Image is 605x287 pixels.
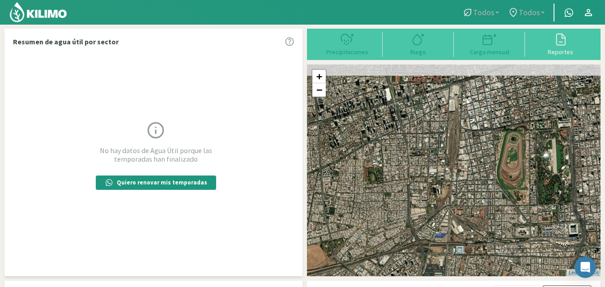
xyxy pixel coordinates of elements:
div: Reportes [528,49,593,55]
span: Todos [473,8,494,17]
a: Leaflet [569,270,584,275]
div: Riego [385,49,451,55]
button: Precipitaciones [311,32,383,56]
div: | © [567,269,601,277]
a: Zoom in [312,70,326,83]
p: Quiero renovar mis temporadas [117,178,207,187]
a: Zoom out [312,83,326,97]
div: Carga mensual [456,49,522,55]
button: Quiero renovar mis temporadas [96,176,216,190]
button: Riego [383,32,454,56]
span: Todos [519,8,540,17]
p: Resumen de agua útil por sector [13,36,119,47]
p: No hay datos de Agua Útil porque las temporadas han finalizado [84,146,227,163]
button: Reportes [525,32,596,56]
img: Kilimo [9,1,68,23]
div: Precipitaciones [314,49,380,55]
button: Carga mensual [454,32,525,56]
iframe: Intercom live chat [575,257,596,278]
